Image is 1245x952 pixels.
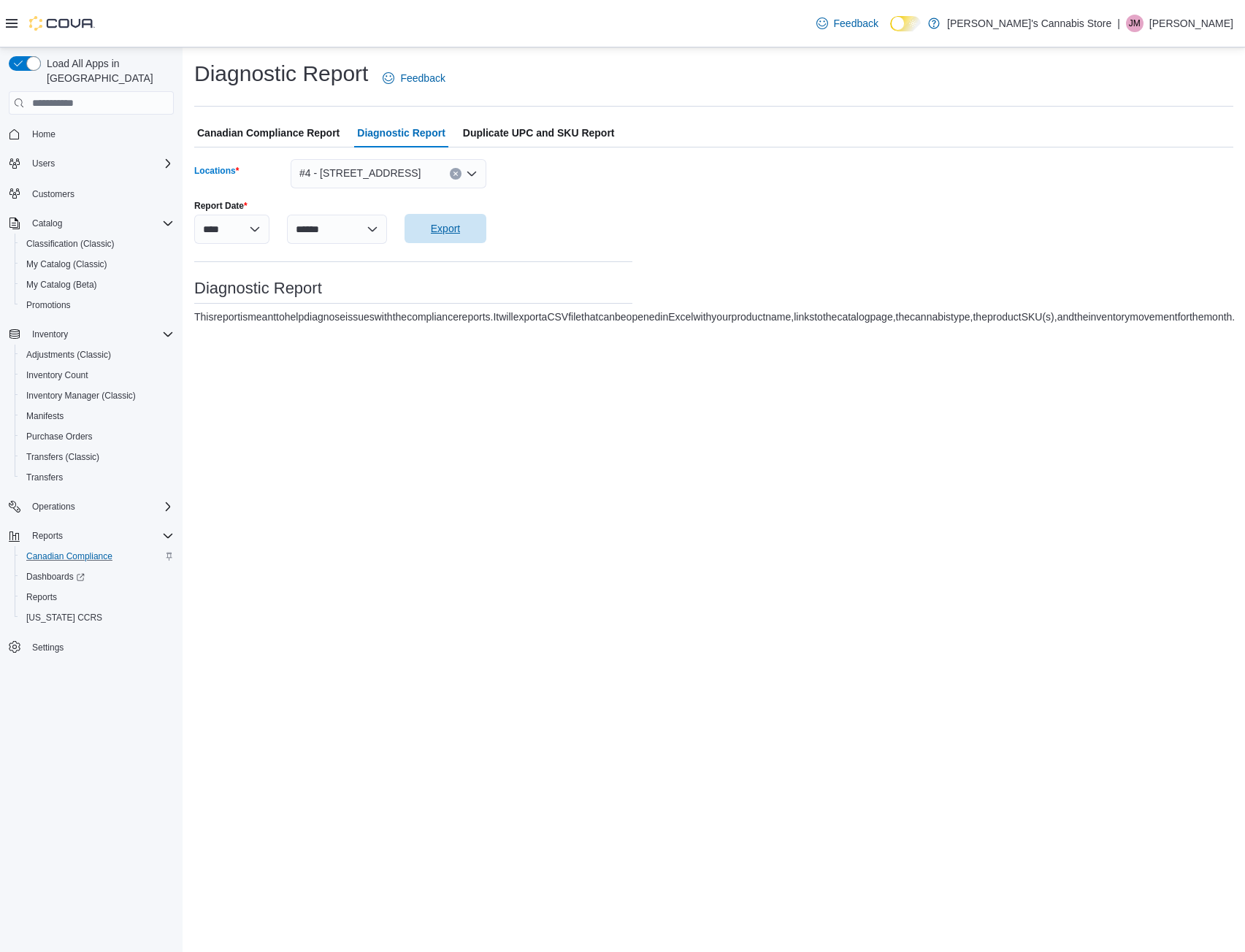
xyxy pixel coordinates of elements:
span: Users [32,158,55,169]
button: Canadian Compliance [15,546,180,567]
button: Reports [26,527,69,545]
span: Transfers (Classic) [20,448,174,466]
button: Reports [3,526,180,546]
span: Diagnostic Report [357,118,445,147]
button: Operations [26,498,81,515]
span: Catalog [26,215,174,232]
button: Transfers (Classic) [15,447,180,467]
span: Promotions [26,299,71,311]
span: Inventory Manager (Classic) [26,390,136,402]
a: Dashboards [15,567,180,587]
span: Inventory Count [20,366,174,384]
span: Transfers (Classic) [26,451,99,463]
button: Transfers [15,467,180,488]
a: My Catalog (Classic) [20,256,113,273]
span: My Catalog (Beta) [20,276,174,293]
span: Transfers [20,469,174,486]
button: Catalog [26,215,68,232]
span: Inventory [32,329,68,340]
a: Settings [26,639,69,656]
a: Dashboards [20,568,91,586]
span: Customers [26,184,174,202]
p: [PERSON_NAME]'s Cannabis Store [947,15,1111,32]
span: Dashboards [26,571,85,583]
div: James McKenna [1126,15,1144,32]
span: Inventory Count [26,369,88,381]
button: Users [3,153,180,174]
a: Home [26,126,61,143]
span: Operations [26,498,174,515]
span: Manifests [20,407,174,425]
span: Feedback [834,16,878,31]
span: [US_STATE] CCRS [26,612,102,623]
button: Operations [3,496,180,517]
a: Classification (Classic) [20,235,120,253]
p: | [1117,15,1120,32]
span: Purchase Orders [26,431,93,442]
span: Reports [20,588,174,606]
img: Cova [29,16,95,31]
button: Inventory Count [15,365,180,385]
span: My Catalog (Classic) [26,258,107,270]
a: Adjustments (Classic) [20,346,117,364]
span: Customers [32,188,74,200]
button: Adjustments (Classic) [15,345,180,365]
a: My Catalog (Beta) [20,276,103,293]
button: Catalog [3,213,180,234]
span: Settings [32,642,64,653]
input: Dark Mode [890,16,921,31]
span: Reports [26,591,57,603]
a: Inventory Manager (Classic) [20,387,142,404]
p: [PERSON_NAME] [1149,15,1233,32]
button: Settings [3,637,180,658]
span: Adjustments (Classic) [20,346,174,364]
button: [US_STATE] CCRS [15,607,180,628]
label: Locations [194,165,239,177]
button: Inventory [26,326,74,343]
label: Report Date [194,200,248,212]
div: This report is meant to help diagnose issues with the compliance reports. It will export a CSV fi... [194,310,1235,324]
span: My Catalog (Classic) [20,256,174,273]
button: Clear input [450,168,461,180]
span: Reports [26,527,174,545]
span: Washington CCRS [20,609,174,626]
span: #4 - [STREET_ADDRESS] [299,164,421,182]
a: Feedback [377,64,451,93]
span: Adjustments (Classic) [26,349,111,361]
button: Promotions [15,295,180,315]
span: Canadian Compliance [20,548,174,565]
span: JM [1129,15,1141,32]
h3: Diagnostic Report [194,280,632,297]
a: Purchase Orders [20,428,99,445]
button: Customers [3,183,180,204]
button: Users [26,155,61,172]
h1: Diagnostic Report [194,59,368,88]
button: Classification (Classic) [15,234,180,254]
span: Reports [32,530,63,542]
button: My Catalog (Classic) [15,254,180,275]
button: Home [3,123,180,145]
span: Canadian Compliance Report [197,118,340,147]
span: Export [431,221,460,236]
button: Reports [15,587,180,607]
span: Catalog [32,218,62,229]
span: Inventory Manager (Classic) [20,387,174,404]
span: Home [32,128,55,140]
a: Customers [26,185,80,203]
span: Transfers [26,472,63,483]
button: Open list of options [466,168,478,180]
span: My Catalog (Beta) [26,279,97,291]
span: Classification (Classic) [20,235,174,253]
span: Purchase Orders [20,428,174,445]
button: Inventory [3,324,180,345]
span: Users [26,155,174,172]
span: Canadian Compliance [26,550,112,562]
span: Home [26,125,174,143]
button: Manifests [15,406,180,426]
button: Export [405,214,486,243]
span: Classification (Classic) [26,238,115,250]
a: Canadian Compliance [20,548,118,565]
a: Feedback [811,9,884,38]
a: Transfers (Classic) [20,448,105,466]
a: Inventory Count [20,366,94,384]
